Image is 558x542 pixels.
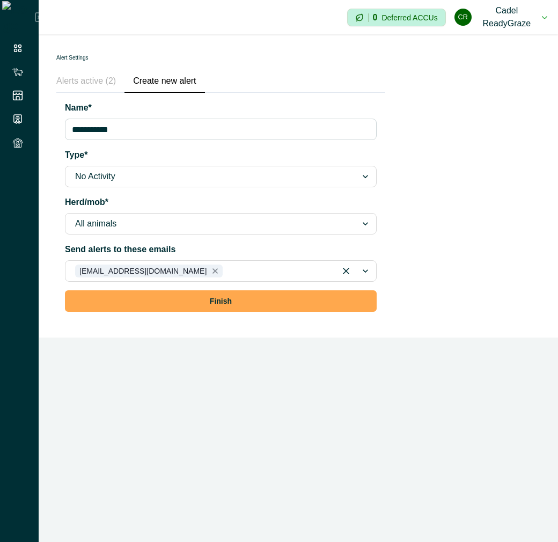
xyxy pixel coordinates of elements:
p: Alert Settings [56,54,88,62]
p: Deferred ACCUs [381,13,437,21]
p: 0 [373,13,378,22]
label: Herd/mob* [65,196,370,209]
span: [EMAIL_ADDRESS][DOMAIN_NAME] [79,267,207,276]
button: Create new alert [124,70,204,93]
button: Alerts active (2) [56,70,124,93]
label: Type* [65,149,370,162]
label: Name* [65,101,370,114]
img: Logo [2,1,35,33]
label: Send alerts to these emails [65,243,370,256]
button: Finish [65,290,377,312]
div: Clear selected options [337,262,355,280]
div: Remove cadel@agriprove.io [210,266,221,276]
